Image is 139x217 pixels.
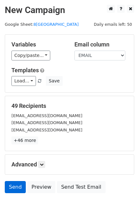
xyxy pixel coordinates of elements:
[92,21,134,28] span: Daily emails left: 50
[27,181,55,193] a: Preview
[11,136,38,144] a: +46 more
[5,22,79,27] small: Google Sheet:
[57,181,105,193] a: Send Test Email
[11,76,36,86] a: Load...
[33,22,79,27] a: 8[GEOGRAPHIC_DATA]
[74,41,128,48] h5: Email column
[11,128,82,132] small: [EMAIL_ADDRESS][DOMAIN_NAME]
[11,41,65,48] h5: Variables
[11,67,39,73] a: Templates
[107,186,139,217] div: 聊天小工具
[92,22,134,27] a: Daily emails left: 50
[5,181,26,193] a: Send
[5,5,134,16] h2: New Campaign
[46,76,62,86] button: Save
[107,186,139,217] iframe: Chat Widget
[11,120,82,125] small: [EMAIL_ADDRESS][DOMAIN_NAME]
[11,102,128,109] h5: 49 Recipients
[11,161,128,168] h5: Advanced
[11,113,82,118] small: [EMAIL_ADDRESS][DOMAIN_NAME]
[11,51,50,60] a: Copy/paste...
